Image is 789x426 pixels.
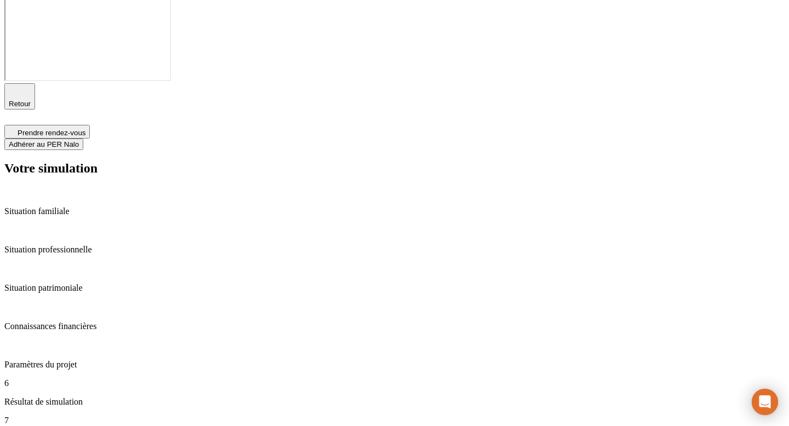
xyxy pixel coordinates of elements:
button: Prendre rendez-vous [4,125,90,139]
p: Situation professionnelle [4,245,785,255]
p: 7 [4,416,785,425]
p: Résultat de simulation [4,397,785,407]
p: 6 [4,378,785,388]
span: Prendre rendez-vous [18,129,85,137]
p: Situation patrimoniale [4,283,785,293]
h2: Votre simulation [4,161,785,176]
span: Adhérer au PER Nalo [9,140,79,148]
button: Retour [4,83,35,110]
p: Situation familiale [4,206,785,216]
p: Connaissances financières [4,321,785,331]
div: Ouvrir le Messenger Intercom [752,389,778,415]
button: Adhérer au PER Nalo [4,139,83,150]
p: Paramètres du projet [4,360,785,370]
span: Retour [9,100,31,108]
